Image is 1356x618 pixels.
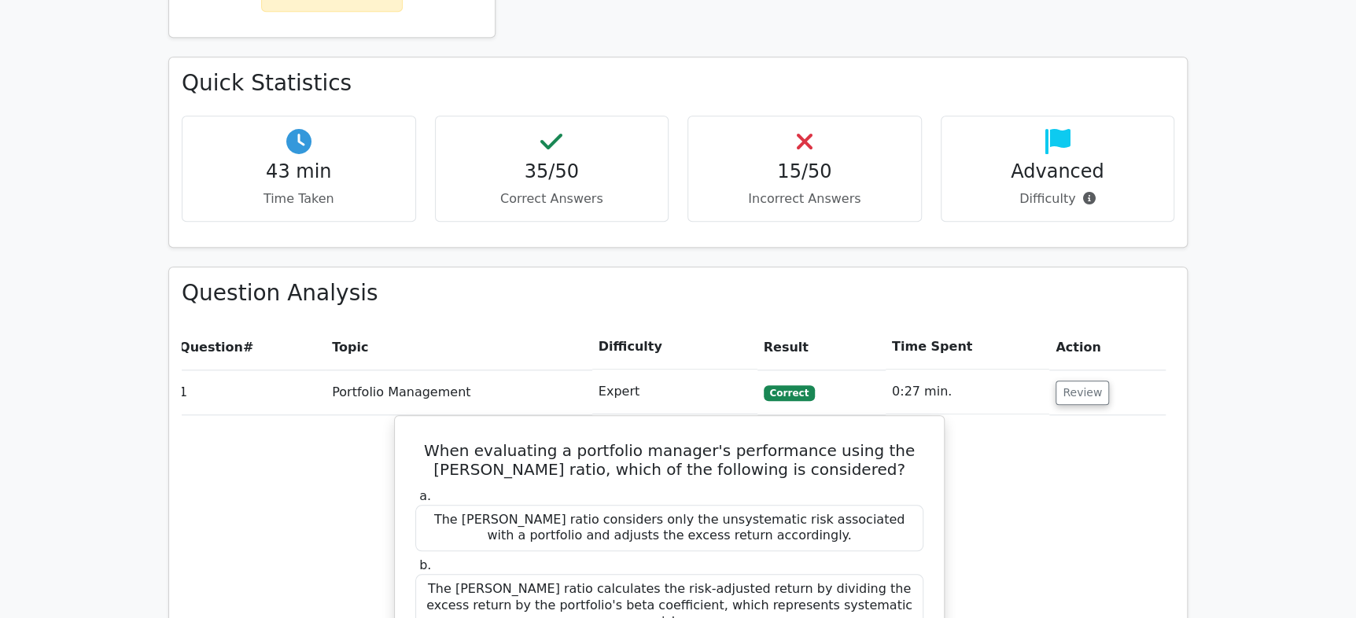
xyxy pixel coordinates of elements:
td: 0:27 min. [886,370,1049,414]
td: 1 [173,370,326,414]
p: Difficulty [954,189,1162,208]
p: Time Taken [195,189,403,208]
td: Expert [592,370,757,414]
th: # [173,325,326,370]
h4: 35/50 [448,160,656,183]
td: Portfolio Management [326,370,592,414]
h3: Quick Statistics [182,70,1174,97]
div: The [PERSON_NAME] ratio considers only the unsystematic risk associated with a portfolio and adju... [415,505,923,552]
span: Correct [764,385,815,401]
p: Correct Answers [448,189,656,208]
span: a. [419,488,431,503]
th: Topic [326,325,592,370]
h4: 43 min [195,160,403,183]
h4: Advanced [954,160,1162,183]
span: Question [179,340,243,355]
h3: Question Analysis [182,280,1174,307]
h5: When evaluating a portfolio manager's performance using the [PERSON_NAME] ratio, which of the fol... [414,441,925,479]
p: Incorrect Answers [701,189,908,208]
th: Time Spent [886,325,1049,370]
th: Action [1049,325,1166,370]
h4: 15/50 [701,160,908,183]
th: Difficulty [592,325,757,370]
span: b. [419,557,431,572]
button: Review [1056,381,1109,405]
th: Result [757,325,886,370]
